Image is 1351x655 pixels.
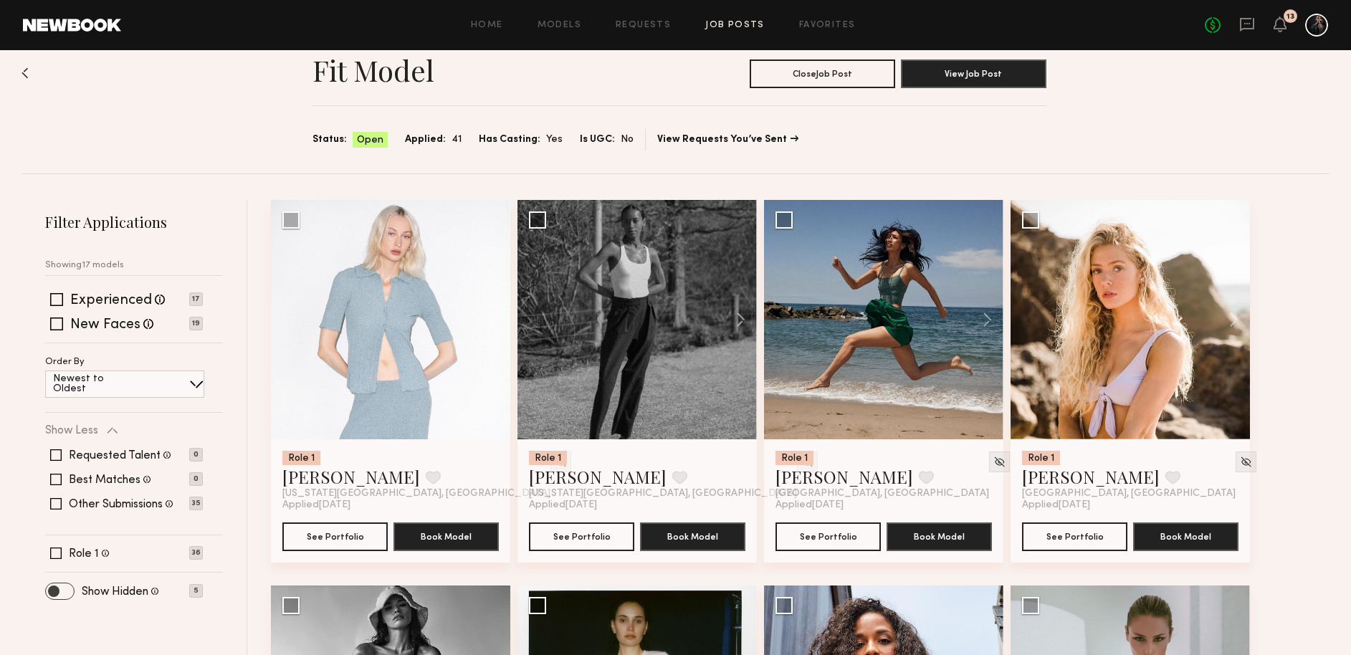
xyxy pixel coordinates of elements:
[887,530,992,542] a: Book Model
[657,135,798,145] a: View Requests You’ve Sent
[1240,456,1252,468] img: Unhide Model
[538,21,581,30] a: Models
[312,52,434,88] h1: Fit Model
[546,132,563,148] span: Yes
[750,59,895,88] button: CloseJob Post
[189,292,203,306] p: 17
[580,132,615,148] span: Is UGC:
[775,451,813,465] div: Role 1
[529,488,797,499] span: [US_STATE][GEOGRAPHIC_DATA], [GEOGRAPHIC_DATA]
[529,522,634,551] button: See Portfolio
[70,294,152,308] label: Experienced
[393,522,499,551] button: Book Model
[45,425,98,436] p: Show Less
[82,586,148,598] label: Show Hidden
[189,546,203,560] p: 36
[529,451,567,465] div: Role 1
[1022,499,1238,511] div: Applied [DATE]
[640,530,745,542] a: Book Model
[189,317,203,330] p: 19
[1286,13,1294,21] div: 13
[1022,465,1160,488] a: [PERSON_NAME]
[69,474,140,486] label: Best Matches
[616,21,671,30] a: Requests
[901,59,1046,88] button: View Job Post
[705,21,765,30] a: Job Posts
[282,451,320,465] div: Role 1
[22,67,29,79] img: Back to previous page
[993,456,1006,468] img: Unhide Model
[69,548,99,560] label: Role 1
[471,21,503,30] a: Home
[189,584,203,598] p: 5
[1133,530,1238,542] a: Book Model
[189,497,203,510] p: 35
[189,448,203,462] p: 0
[69,450,161,462] label: Requested Talent
[1022,522,1127,551] button: See Portfolio
[529,465,667,488] a: [PERSON_NAME]
[1133,522,1238,551] button: Book Model
[452,132,462,148] span: 41
[1022,451,1060,465] div: Role 1
[775,522,881,551] button: See Portfolio
[479,132,540,148] span: Has Casting:
[45,261,124,270] p: Showing 17 models
[45,358,85,367] p: Order By
[887,522,992,551] button: Book Model
[282,522,388,551] button: See Portfolio
[189,472,203,486] p: 0
[282,488,550,499] span: [US_STATE][GEOGRAPHIC_DATA], [GEOGRAPHIC_DATA]
[775,465,913,488] a: [PERSON_NAME]
[529,499,745,511] div: Applied [DATE]
[775,488,989,499] span: [GEOGRAPHIC_DATA], [GEOGRAPHIC_DATA]
[45,212,223,231] h2: Filter Applications
[393,530,499,542] a: Book Model
[357,133,383,148] span: Open
[775,499,992,511] div: Applied [DATE]
[405,132,446,148] span: Applied:
[282,465,420,488] a: [PERSON_NAME]
[282,499,499,511] div: Applied [DATE]
[799,21,856,30] a: Favorites
[69,499,163,510] label: Other Submissions
[53,374,138,394] p: Newest to Oldest
[70,318,140,333] label: New Faces
[640,522,745,551] button: Book Model
[1022,488,1236,499] span: [GEOGRAPHIC_DATA], [GEOGRAPHIC_DATA]
[312,132,347,148] span: Status:
[621,132,634,148] span: No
